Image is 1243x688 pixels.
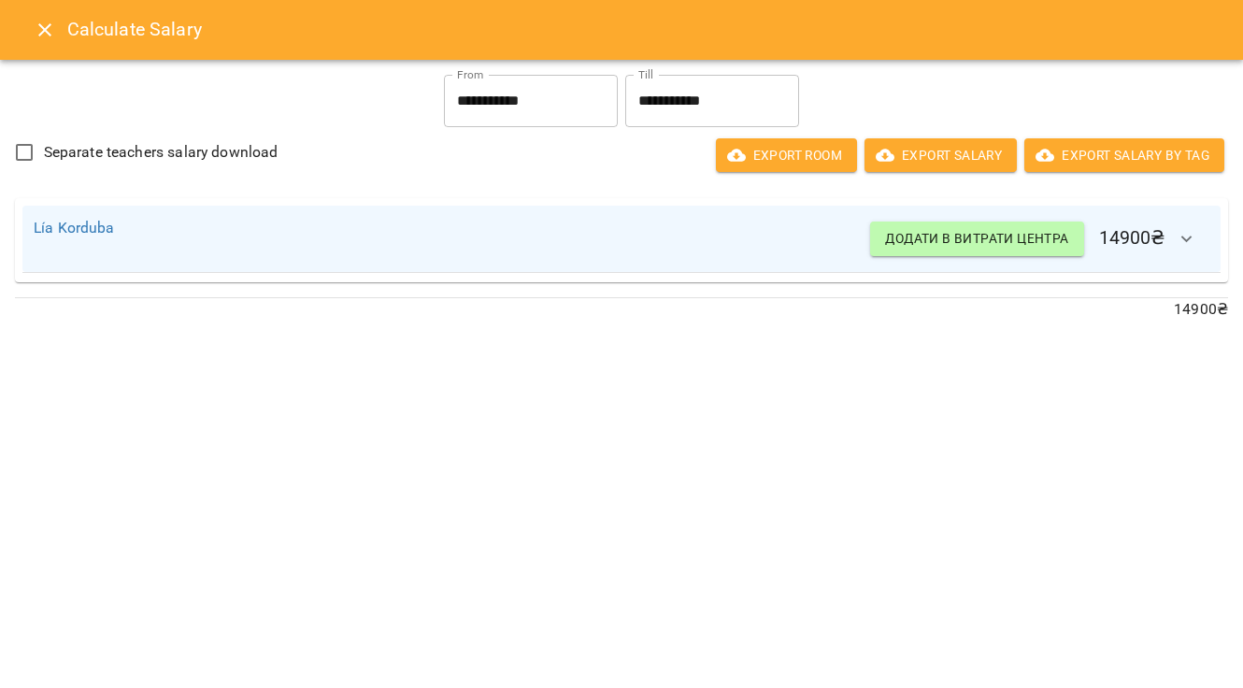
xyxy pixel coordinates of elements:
[22,7,67,52] button: Close
[1024,138,1224,172] button: Export Salary by Tag
[34,219,115,236] a: Lía Korduba
[885,227,1068,250] span: Додати в витрати центра
[15,298,1228,321] p: 14900 ₴
[870,222,1083,255] button: Додати в витрати центра
[864,138,1017,172] button: Export Salary
[870,217,1209,262] h6: 14900 ₴
[67,15,1221,44] h6: Calculate Salary
[44,141,279,164] span: Separate teachers salary download
[716,138,857,172] button: Export room
[731,144,842,166] span: Export room
[1039,144,1209,166] span: Export Salary by Tag
[879,144,1002,166] span: Export Salary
